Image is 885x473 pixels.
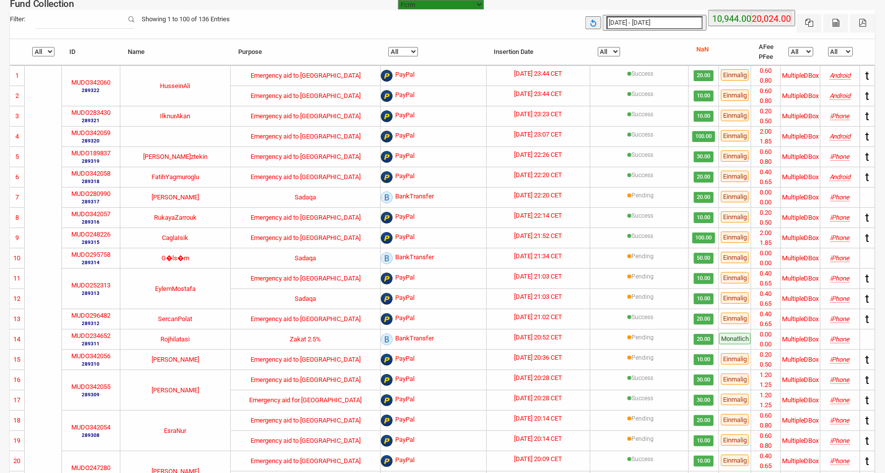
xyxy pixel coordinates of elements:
[71,331,110,341] label: MUDO234652
[751,157,781,167] li: 0.80
[866,373,870,387] span: t
[712,12,751,26] label: 10,944.00
[631,130,653,139] label: Success
[10,451,25,471] td: 20
[751,258,781,268] li: 0.00
[231,146,381,167] td: Emergency aid to [GEOGRAPHIC_DATA]
[782,456,819,466] div: MultipleDBox
[71,169,110,179] label: MUDO342058
[721,434,749,446] span: Einmalig
[831,457,850,465] i: Mozilla/5.0 (iPhone; CPU iPhone OS 18_6_2 like Mac OS X) AppleWebKit/605.1.15 (KHTML, like Gecko)...
[71,463,110,473] label: MUDO247280
[694,435,714,446] span: 10.00
[395,90,415,102] span: PayPal
[395,354,415,366] span: PayPal
[631,150,653,159] label: Success
[782,172,819,182] div: MultipleDBox
[120,146,231,167] td: [PERSON_NAME]ztekin
[782,253,819,263] div: MultipleDBox
[71,250,110,260] label: MUDO295758
[721,455,749,466] span: Einmalig
[71,320,110,327] small: 289312
[514,150,562,160] label: [DATE] 22:26 CET
[71,148,110,158] label: MUDO189837
[231,228,381,248] td: Emergency aid to [GEOGRAPHIC_DATA]
[782,274,819,284] div: MultipleDBox
[631,374,653,382] label: Success
[751,339,781,349] li: 0.00
[395,415,415,426] span: PayPal
[866,292,870,306] span: t
[10,288,25,309] td: 12
[631,353,654,362] label: Pending
[71,128,110,138] label: MUDO342059
[514,170,562,180] label: [DATE] 22:20 CET
[120,65,231,106] td: HusseinAli
[514,434,562,444] label: [DATE] 20:14 CET
[866,109,870,123] span: t
[10,65,25,86] td: 1
[71,157,110,165] small: 289319
[71,218,110,226] small: 289316
[751,370,781,380] li: 1.20
[751,279,781,288] li: 0.65
[134,10,237,29] div: Showing 1 to 100 of 136 Entries
[751,400,781,410] li: 1.25
[514,251,562,261] label: [DATE] 21:34 CET
[631,272,654,281] label: Pending
[10,410,25,430] td: 18
[831,335,850,343] i: Mozilla/5.0 (iPhone; CPU iPhone OS 18_6 like Mac OS X) AppleWebKit/605.1.15 (KHTML, like Gecko) V...
[751,96,781,106] li: 0.80
[71,117,110,124] small: 289321
[751,137,781,146] li: 1.85
[751,228,781,238] li: 2.00
[751,330,781,339] li: 0.00
[831,112,850,120] i: Mozilla/5.0 (iPhone; CPU iPhone OS 18_6_2 like Mac OS X) AppleWebKit/605.1.15 (KHTML, like Gecko)...
[751,106,781,116] li: 0.20
[866,454,870,468] span: t
[830,92,851,99] i: Mozilla/5.0 (Linux; Android 15; A142 Build/AP3A.240905.015.A2; wv) AppleWebKit/537.36 (KHTML, lik...
[514,312,562,322] label: [DATE] 21:02 CET
[71,351,110,361] label: MUDO342056
[395,313,415,325] span: PayPal
[751,319,781,329] li: 0.65
[10,86,25,106] td: 2
[395,131,415,142] span: PayPal
[631,191,654,200] label: Pending
[62,39,120,65] th: ID
[751,431,781,441] li: 0.60
[71,259,110,266] small: 289314
[752,12,791,26] label: 20,024.00
[631,211,653,220] label: Success
[120,268,231,309] td: EylemMostafa
[120,329,231,349] td: Rojhilatasi
[721,110,749,121] span: Einmalig
[721,90,749,101] span: Einmalig
[782,111,819,121] div: MultipleDBox
[866,69,870,83] span: t
[721,171,749,182] span: Einmalig
[231,309,381,329] td: Emergency aid to [GEOGRAPHIC_DATA]
[10,430,25,451] td: 19
[514,190,562,200] label: [DATE] 22:20 CET
[514,353,562,363] label: [DATE] 20:36 CET
[231,86,381,106] td: Emergency aid to [GEOGRAPHIC_DATA]
[751,461,781,471] li: 0.65
[751,451,781,461] li: 0.40
[71,238,110,246] small: 289315
[694,354,714,365] span: 10.00
[721,69,749,81] span: Einmalig
[782,192,819,202] div: MultipleDBox
[631,434,654,443] label: Pending
[395,374,415,386] span: PayPal
[10,167,25,187] td: 6
[120,349,231,370] td: [PERSON_NAME]
[231,106,381,126] td: Emergency aid to [GEOGRAPHIC_DATA]
[751,309,781,319] li: 0.40
[751,248,781,258] li: 0.00
[35,10,134,29] input: Filter:
[719,333,751,344] span: Monatlich
[10,126,25,146] td: 4
[231,329,381,349] td: Zakat 2.5%
[751,421,781,430] li: 0.80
